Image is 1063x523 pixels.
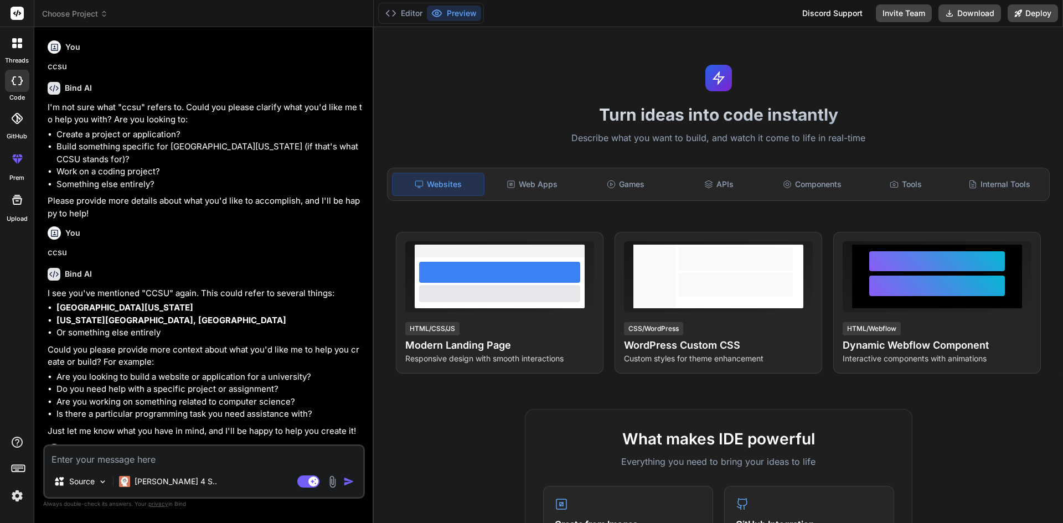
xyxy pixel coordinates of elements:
[65,268,92,279] h6: Bind AI
[624,353,813,364] p: Custom styles for theme enhancement
[119,476,130,487] img: Claude 4 Sonnet
[56,408,363,421] li: Is there a particular programming task you need assistance with?
[56,396,363,408] li: Are you working on something related to computer science?
[860,173,952,196] div: Tools
[56,327,363,339] li: Or something else entirely
[7,132,27,141] label: GitHub
[43,499,365,509] p: Always double-check its answers. Your in Bind
[405,338,594,353] h4: Modern Landing Page
[7,214,28,224] label: Upload
[580,173,672,196] div: Games
[56,178,363,191] li: Something else entirely?
[65,227,80,239] h6: You
[8,486,27,505] img: settings
[392,173,484,196] div: Websites
[405,322,460,335] div: HTML/CSS/JS
[56,383,363,396] li: Do you need help with a specific project or assignment?
[65,42,80,53] h6: You
[843,322,901,335] div: HTML/Webflow
[135,476,217,487] p: [PERSON_NAME] 4 S..
[48,60,363,73] p: ccsu
[938,4,1001,22] button: Download
[843,353,1031,364] p: Interactive components with animations
[9,93,25,102] label: code
[98,477,107,486] img: Pick Models
[543,427,894,450] h2: What makes IDE powerful
[48,195,363,220] p: Please provide more details about what you'd like to accomplish, and I'll be happy to help!
[796,4,869,22] div: Discord Support
[56,141,363,165] li: Build something specific for [GEOGRAPHIC_DATA][US_STATE] (if that's what CCSU stands for)?
[381,6,427,21] button: Editor
[624,338,813,353] h4: WordPress Custom CSS
[673,173,765,196] div: APIs
[56,165,363,178] li: Work on a coding project?
[56,371,363,384] li: Are you looking to build a website or application for a university?
[543,455,894,468] p: Everything you need to bring your ideas to life
[48,246,363,259] p: ccsu
[405,353,594,364] p: Responsive design with smooth interactions
[380,131,1056,146] p: Describe what you want to build, and watch it come to life in real-time
[69,476,95,487] p: Source
[48,287,363,300] p: I see you've mentioned "CCSU" again. This could refer to several things:
[487,173,578,196] div: Web Apps
[148,500,168,507] span: privacy
[343,476,354,487] img: icon
[5,56,29,65] label: threads
[42,8,108,19] span: Choose Project
[56,302,193,313] strong: [GEOGRAPHIC_DATA][US_STATE]
[624,322,683,335] div: CSS/WordPress
[1008,4,1058,22] button: Deploy
[48,344,363,369] p: Could you please provide more context about what you'd like me to help you create or build? For e...
[876,4,932,22] button: Invite Team
[65,82,92,94] h6: Bind AI
[953,173,1045,196] div: Internal Tools
[48,101,363,126] p: I'm not sure what "ccsu" refers to. Could you please clarify what you'd like me to help you with?...
[48,425,363,438] p: Just let me know what you have in mind, and I'll be happy to help you create it!
[56,128,363,141] li: Create a project or application?
[326,475,339,488] img: attachment
[427,6,481,21] button: Preview
[380,105,1056,125] h1: Turn ideas into code instantly
[9,173,24,183] label: prem
[767,173,858,196] div: Components
[843,338,1031,353] h4: Dynamic Webflow Component
[56,315,286,325] strong: [US_STATE][GEOGRAPHIC_DATA], [GEOGRAPHIC_DATA]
